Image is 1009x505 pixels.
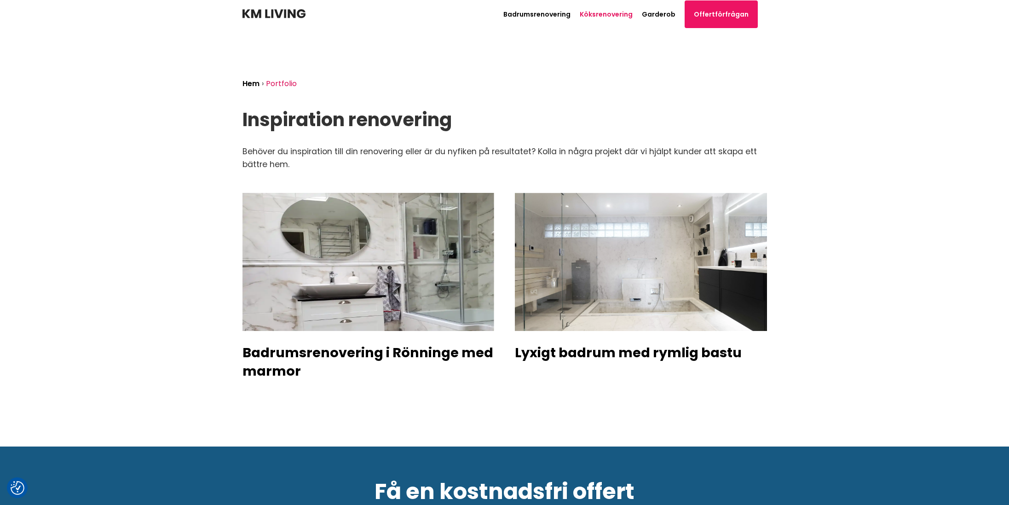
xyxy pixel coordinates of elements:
[503,10,571,19] a: Badrumsrenovering
[11,481,24,495] img: Revisit consent button
[242,193,494,331] img: Badrumsrenovering i Rönninge med marmor
[242,110,767,130] h1: Inspiration renovering
[515,193,767,331] img: Lyxigt badrum med rymlig bastu
[375,483,634,500] h3: Få en kostnadsfri offert
[242,9,306,18] img: KM Living
[242,78,259,89] a: Hem
[11,481,24,495] button: Samtyckesinställningar
[685,0,758,28] a: Offertförfrågan
[242,323,494,380] a: Badrumsrenovering i Rönninge med marmor Badrumsrenovering i Rönninge med marmor
[642,10,675,19] a: Garderob
[242,145,767,171] p: Behöver du inspiration till din renovering eller är du nyfiken på resultatet? Kolla in några proj...
[262,80,266,87] li: ›
[242,343,494,380] h2: Badrumsrenovering i Rönninge med marmor
[266,80,299,87] li: Portfolio
[515,343,767,362] h2: Lyxigt badrum med rymlig bastu
[580,10,633,19] a: Köksrenovering
[515,323,767,362] a: Lyxigt badrum med rymlig bastu Lyxigt badrum med rymlig bastu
